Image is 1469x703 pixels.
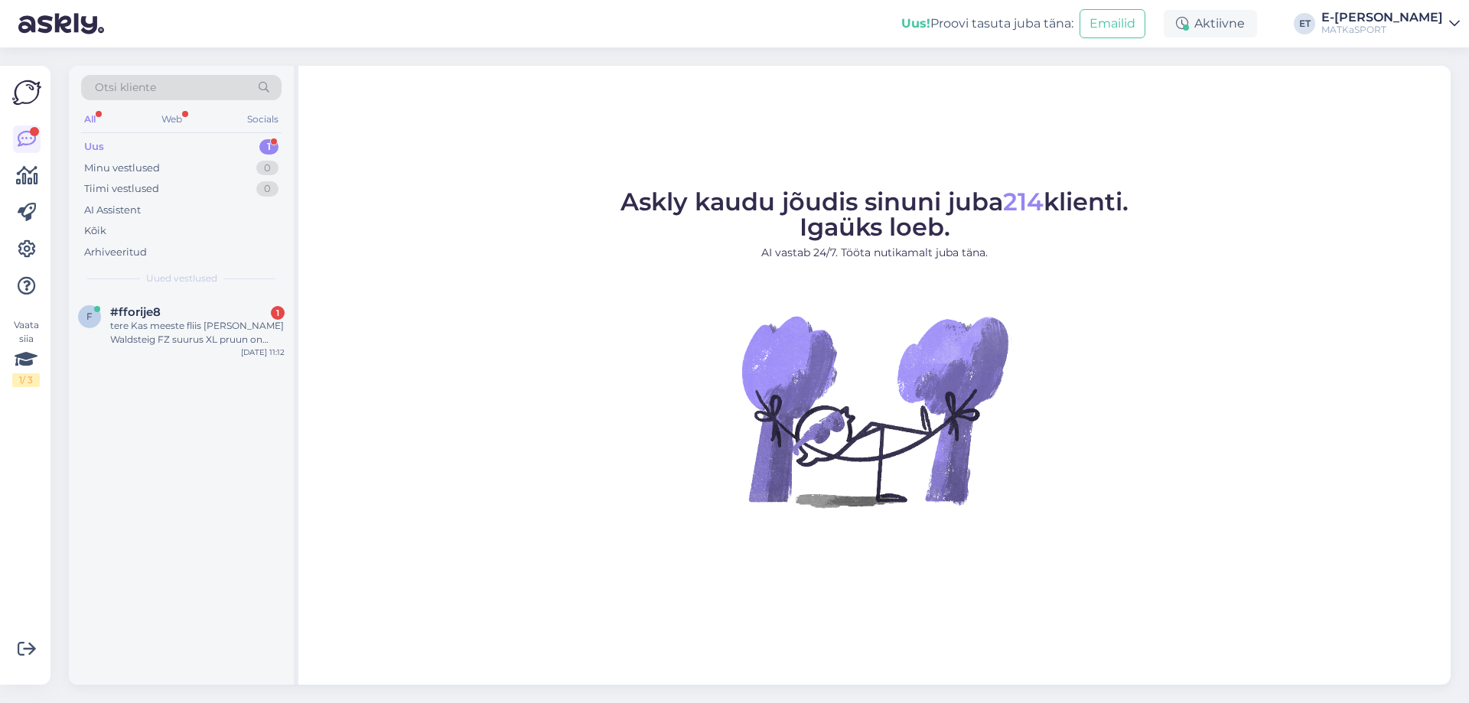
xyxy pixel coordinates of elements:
[1164,10,1257,37] div: Aktiivne
[1321,11,1460,36] a: E-[PERSON_NAME]MATKaSPORT
[1080,9,1145,38] button: Emailid
[620,245,1129,261] p: AI vastab 24/7. Tööta nutikamalt juba täna.
[1321,11,1443,24] div: E-[PERSON_NAME]
[110,305,161,319] span: #fforije8
[158,109,185,129] div: Web
[84,245,147,260] div: Arhiveeritud
[81,109,99,129] div: All
[620,187,1129,242] span: Askly kaudu jõudis sinuni juba klienti. Igaüks loeb.
[84,161,160,176] div: Minu vestlused
[84,223,106,239] div: Kõik
[241,347,285,358] div: [DATE] 11:12
[84,203,141,218] div: AI Assistent
[901,16,930,31] b: Uus!
[146,272,217,285] span: Uued vestlused
[901,15,1073,33] div: Proovi tasuta juba täna:
[1294,13,1315,34] div: ET
[95,80,156,96] span: Otsi kliente
[1321,24,1443,36] div: MATKaSPORT
[737,273,1012,548] img: No Chat active
[84,181,159,197] div: Tiimi vestlused
[244,109,282,129] div: Socials
[110,319,285,347] div: tere Kas meeste fliis [PERSON_NAME] Waldsteig FZ suurus XL pruun on saadaval Ülemiste kaupluses? ...
[12,78,41,107] img: Askly Logo
[271,306,285,320] div: 1
[12,318,40,387] div: Vaata siia
[259,139,278,155] div: 1
[86,311,93,322] span: f
[84,139,104,155] div: Uus
[1003,187,1044,216] span: 214
[256,161,278,176] div: 0
[12,373,40,387] div: 1 / 3
[256,181,278,197] div: 0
